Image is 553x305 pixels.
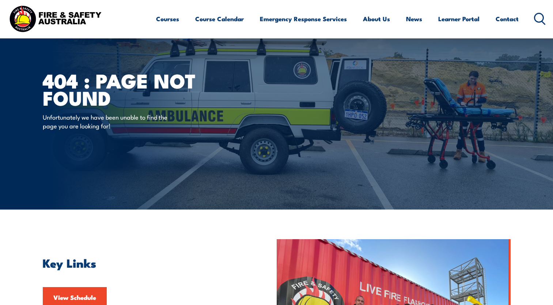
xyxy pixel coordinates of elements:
[43,72,223,106] h1: 404 : Page Not Found
[156,9,179,29] a: Courses
[406,9,422,29] a: News
[43,113,176,130] p: Unfortunately we have been unable to find the page you are looking for!
[496,9,519,29] a: Contact
[260,9,347,29] a: Emergency Response Services
[43,257,243,268] h2: Key Links
[195,9,244,29] a: Course Calendar
[438,9,480,29] a: Learner Portal
[363,9,390,29] a: About Us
